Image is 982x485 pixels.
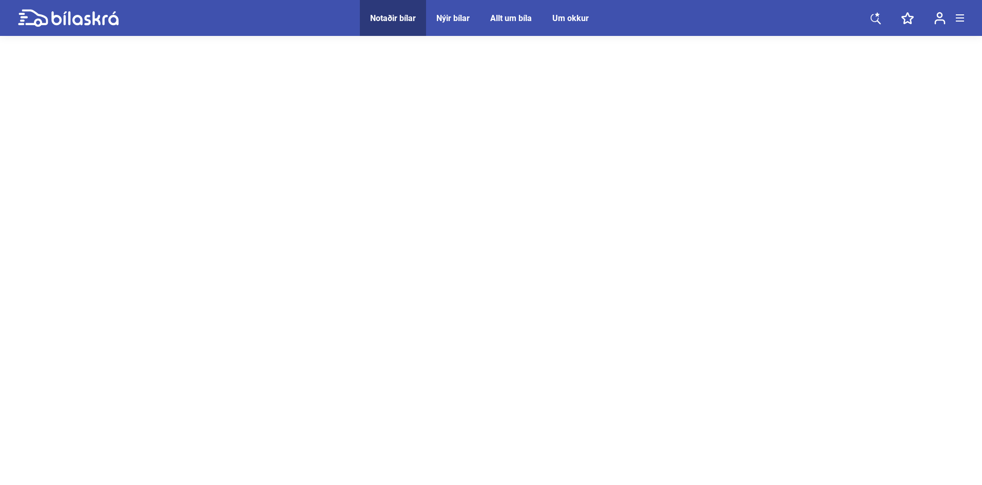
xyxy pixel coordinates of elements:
a: Allt um bíla [490,13,532,23]
a: Nýir bílar [436,13,470,23]
a: Notaðir bílar [370,13,416,23]
a: Um okkur [552,13,589,23]
img: user-login.svg [934,12,946,25]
